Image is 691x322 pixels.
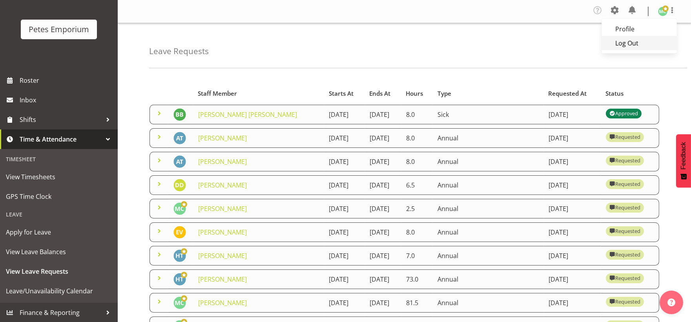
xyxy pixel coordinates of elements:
div: Ends At [369,89,397,98]
span: Roster [20,75,114,86]
a: [PERSON_NAME] [198,181,247,189]
img: alex-micheal-taniwha5364.jpg [173,155,186,168]
img: melissa-cowen2635.jpg [173,297,186,309]
td: 73.0 [401,269,433,289]
td: 2.5 [401,199,433,218]
div: Requested [609,297,640,306]
span: Apply for Leave [6,226,112,238]
div: Requested [609,273,640,283]
img: helena-tomlin701.jpg [173,249,186,262]
div: Requested [609,132,640,142]
td: 8.0 [401,222,433,242]
h4: Leave Requests [149,47,209,56]
a: Profile [602,22,677,36]
img: eva-vailini10223.jpg [173,226,186,238]
span: Inbox [20,94,114,106]
a: [PERSON_NAME] [198,204,247,213]
div: Approved [609,109,638,118]
a: Leave/Unavailability Calendar [2,281,116,301]
td: [DATE] [324,293,365,313]
td: 8.0 [401,128,433,148]
span: Time & Attendance [20,133,102,145]
div: Staff Member [198,89,320,98]
a: View Timesheets [2,167,116,187]
div: Status [605,89,655,98]
td: Annual [433,128,544,148]
img: melissa-cowen2635.jpg [658,7,667,16]
td: [DATE] [365,105,401,124]
span: View Leave Balances [6,246,112,258]
td: [DATE] [365,128,401,148]
div: Requested [609,250,640,259]
td: [DATE] [544,175,601,195]
td: [DATE] [544,152,601,171]
div: Petes Emporium [29,24,89,35]
td: [DATE] [365,175,401,195]
img: danielle-donselaar8920.jpg [173,179,186,191]
div: Requested [609,203,640,212]
img: melissa-cowen2635.jpg [173,202,186,215]
td: [DATE] [544,269,601,289]
td: [DATE] [365,152,401,171]
td: Annual [433,199,544,218]
img: helena-tomlin701.jpg [173,273,186,286]
td: [DATE] [365,293,401,313]
a: [PERSON_NAME] [198,298,247,307]
div: Starts At [329,89,361,98]
td: [DATE] [324,105,365,124]
a: [PERSON_NAME] [198,275,247,284]
a: [PERSON_NAME] [198,134,247,142]
span: View Leave Requests [6,266,112,277]
a: GPS Time Clock [2,187,116,206]
div: Requested At [548,89,596,98]
a: [PERSON_NAME] [198,251,247,260]
td: [DATE] [544,293,601,313]
a: Log Out [602,36,677,50]
td: [DATE] [324,175,365,195]
span: Feedback [680,142,687,169]
td: Annual [433,269,544,289]
div: Requested [609,226,640,236]
td: Sick [433,105,544,124]
td: 81.5 [401,293,433,313]
div: Requested [609,156,640,165]
div: Timesheet [2,151,116,167]
button: Feedback - Show survey [676,134,691,187]
td: Annual [433,152,544,171]
img: help-xxl-2.png [667,298,675,306]
td: [DATE] [365,199,401,218]
td: [DATE] [365,222,401,242]
div: Hours [406,89,428,98]
td: [DATE] [544,222,601,242]
span: View Timesheets [6,171,112,183]
td: Annual [433,222,544,242]
span: Finance & Reporting [20,307,102,318]
td: [DATE] [324,222,365,242]
td: [DATE] [324,269,365,289]
a: View Leave Balances [2,242,116,262]
a: [PERSON_NAME] [198,228,247,236]
td: [DATE] [544,128,601,148]
a: [PERSON_NAME] [198,157,247,166]
a: [PERSON_NAME] [PERSON_NAME] [198,110,297,119]
span: Shifts [20,114,102,126]
span: Leave/Unavailability Calendar [6,285,112,297]
td: Annual [433,246,544,266]
td: [DATE] [324,128,365,148]
div: Requested [609,179,640,189]
a: Apply for Leave [2,222,116,242]
img: alex-micheal-taniwha5364.jpg [173,132,186,144]
td: [DATE] [324,152,365,171]
td: 8.0 [401,105,433,124]
td: [DATE] [365,246,401,266]
td: [DATE] [544,199,601,218]
img: beena-bist9974.jpg [173,108,186,121]
td: Annual [433,293,544,313]
td: [DATE] [544,246,601,266]
td: 7.0 [401,246,433,266]
td: [DATE] [324,199,365,218]
a: View Leave Requests [2,262,116,281]
td: [DATE] [324,246,365,266]
td: 8.0 [401,152,433,171]
td: [DATE] [365,269,401,289]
